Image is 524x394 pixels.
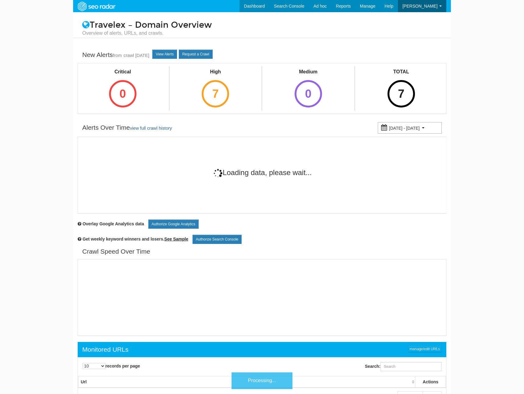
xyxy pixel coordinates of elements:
label: Search: [365,362,441,371]
div: Alerts Over Time [82,123,172,133]
th: Url [78,376,415,388]
img: 11-4dc14fe5df68d2ae899e237faf9264d6df02605dd655368cb856cd6ce75c7573.gif [213,168,223,178]
span: Get weekly keyword winners and losers. [83,237,188,241]
div: 7 [202,80,229,107]
a: manage/edit URLs [408,346,442,352]
span: Help [384,4,393,9]
a: crawl [DATE] [124,53,150,58]
span: [PERSON_NAME] [402,4,437,9]
span: Reports [336,4,351,9]
div: TOTAL [382,69,420,76]
div: Processing... [232,372,292,389]
div: High [196,69,235,76]
div: Crawl Speed Over Time [82,247,150,256]
a: Authorize Search Console [193,235,242,244]
div: New Alerts [82,50,149,60]
div: Critical [104,69,142,76]
a: See Sample [164,237,188,241]
a: Authorize Google Analytics [148,220,199,229]
a: Request a Crawl [179,50,213,59]
img: SEORadar [75,1,117,12]
small: [DATE] - [DATE] [389,126,420,131]
span: Manage [360,4,376,9]
small: from [113,53,122,58]
div: 7 [388,80,415,107]
span: Loading data, please wait... [213,168,312,177]
select: records per page [83,363,105,369]
div: 0 [109,80,136,107]
div: Medium [289,69,327,76]
input: Search: [381,362,441,371]
a: View Alerts [152,50,177,59]
span: Ad hoc [313,4,327,9]
a: view full crawl history [130,126,172,131]
div: Monitored URLs [82,345,129,354]
label: records per page [83,363,140,369]
span: Overlay chart with Google Analytics data [83,221,144,226]
h1: Travelex – Domain Overview [78,20,446,37]
small: Overview of alerts, URLs, and crawls. [82,30,442,37]
div: 0 [295,80,322,107]
th: Actions [415,376,446,388]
